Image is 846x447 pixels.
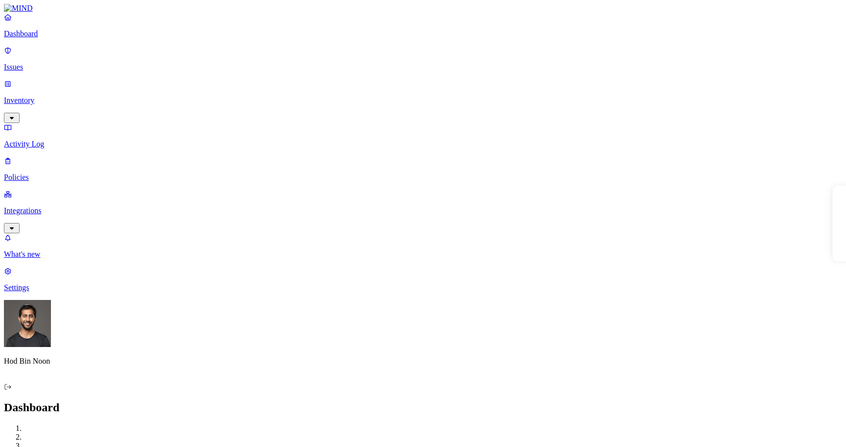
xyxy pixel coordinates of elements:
a: Policies [4,156,842,182]
a: Dashboard [4,13,842,38]
img: MIND [4,4,33,13]
a: What's new [4,233,842,259]
p: Inventory [4,96,842,105]
p: Issues [4,63,842,72]
p: Integrations [4,206,842,215]
a: Inventory [4,79,842,122]
p: Dashboard [4,29,842,38]
a: MIND [4,4,842,13]
p: What's new [4,250,842,259]
p: Activity Log [4,140,842,149]
img: Hod Bin Noon [4,300,51,347]
a: Issues [4,46,842,72]
p: Hod Bin Noon [4,357,842,366]
p: Policies [4,173,842,182]
a: Integrations [4,190,842,232]
a: Activity Log [4,123,842,149]
h2: Dashboard [4,401,842,414]
p: Settings [4,283,842,292]
a: Settings [4,267,842,292]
